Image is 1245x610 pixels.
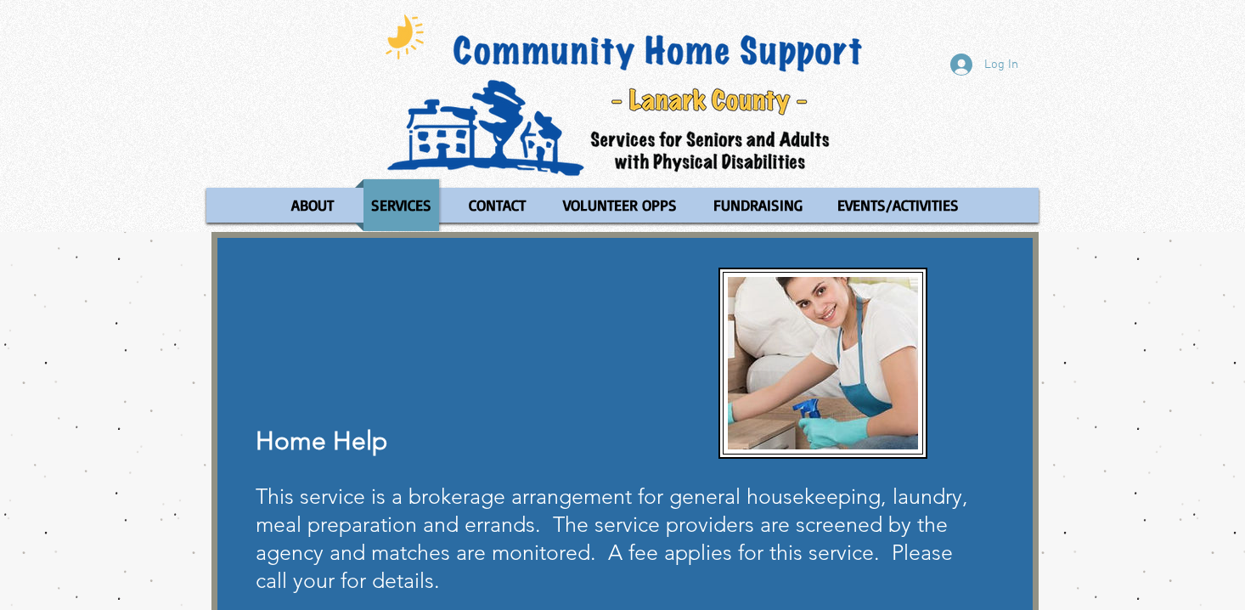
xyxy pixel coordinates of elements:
[355,179,448,231] a: SERVICES
[938,48,1030,81] button: Log In
[461,179,533,231] p: CONTACT
[547,179,693,231] a: VOLUNTEER OPPS
[284,179,341,231] p: ABOUT
[256,483,968,593] span: This service is a brokerage arrangement for general housekeeping, laundry, meal preparation and e...
[452,179,543,231] a: CONTACT
[978,56,1024,74] span: Log In
[706,179,810,231] p: FUNDRAISING
[363,179,439,231] p: SERVICES
[728,277,918,449] img: Home Help1.JPG
[206,179,1039,231] nav: Site
[555,179,684,231] p: VOLUNTEER OPPS
[821,179,975,231] a: EVENTS/ACTIVITIES
[275,179,351,231] a: ABOUT
[256,426,387,456] span: Home Help
[830,179,966,231] p: EVENTS/ACTIVITIES
[697,179,817,231] a: FUNDRAISING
